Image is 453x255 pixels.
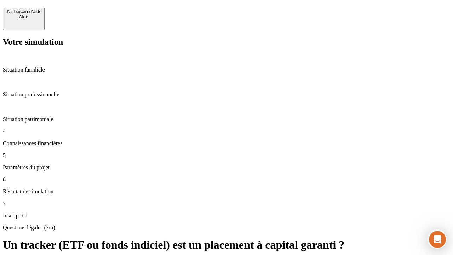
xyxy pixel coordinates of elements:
[3,116,450,123] p: Situation patrimoniale
[6,9,42,14] div: J’ai besoin d'aide
[3,37,450,47] h2: Votre simulation
[3,128,450,135] p: 4
[427,229,447,249] iframe: Intercom live chat discovery launcher
[3,67,450,73] p: Situation familiale
[3,188,450,195] p: Résultat de simulation
[3,91,450,98] p: Situation professionnelle
[3,225,450,231] p: Questions légales (3/5)
[3,152,450,159] p: 5
[3,140,450,147] p: Connaissances financières
[3,238,450,251] h1: Un tracker (ETF ou fonds indiciel) est un placement à capital garanti ?
[6,14,42,19] div: Aide
[429,231,446,248] iframe: Intercom live chat
[3,164,450,171] p: Paramètres du projet
[3,176,450,183] p: 6
[3,200,450,207] p: 7
[3,212,450,219] p: Inscription
[3,8,45,30] button: J’ai besoin d'aideAide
